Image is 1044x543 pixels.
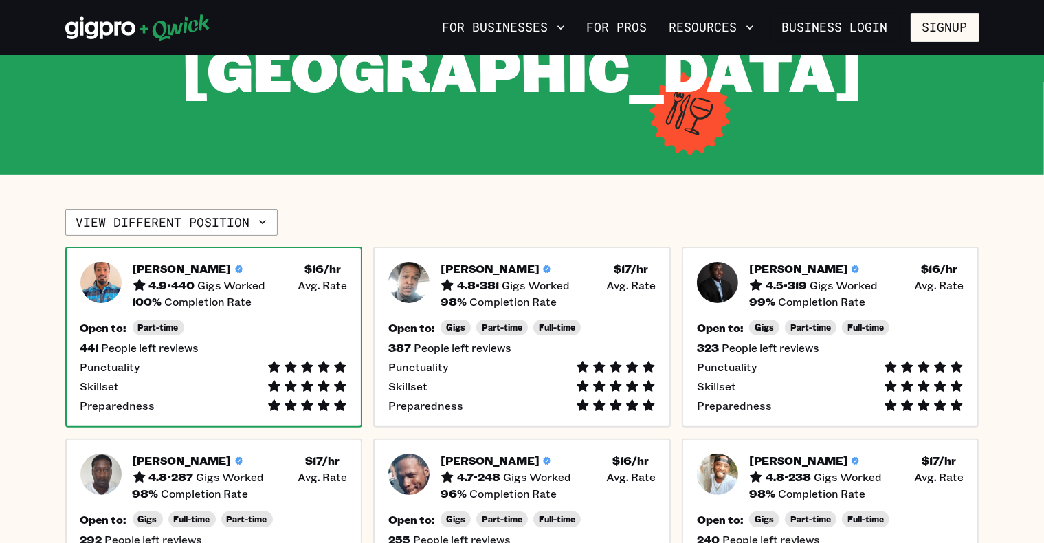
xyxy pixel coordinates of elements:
h5: $ 16 /hr [304,262,341,276]
h5: Open to: [80,513,127,527]
h5: $ 17 /hr [614,262,648,276]
span: Avg. Rate [914,278,964,292]
h5: [PERSON_NAME] [749,262,848,276]
span: Gigs Worked [197,470,265,484]
span: Completion Rate [469,295,557,309]
span: Part-time [138,322,179,333]
span: Skillset [388,379,427,393]
h5: 99 % [749,295,775,309]
span: Gigs Worked [502,278,570,292]
span: Gigs [755,322,774,333]
h5: 4.8 • 287 [149,470,194,484]
span: Punctuality [388,360,448,374]
span: Gigs [446,514,465,524]
button: Resources [664,16,759,39]
h5: Open to: [80,321,127,335]
span: Gigs Worked [810,278,878,292]
span: Completion Rate [778,295,865,309]
span: Full-time [539,322,575,333]
span: People left reviews [102,341,199,355]
h5: 100 % [133,295,162,309]
span: Gigs [446,322,465,333]
button: For Businesses [437,16,570,39]
span: Completion Rate [778,487,865,500]
button: Pro headshot[PERSON_NAME]4.5•319Gigs Worked$16/hr Avg. Rate99%Completion RateOpen to:GigsPart-tim... [682,247,979,428]
span: Completion Rate [162,487,249,500]
img: Pro headshot [697,454,738,495]
span: Punctuality [80,360,140,374]
h5: [PERSON_NAME] [133,262,232,276]
span: Completion Rate [165,295,252,309]
span: Avg. Rate [298,470,347,484]
span: Avg. Rate [606,278,656,292]
span: Gigs [138,514,157,524]
h5: 4.5 • 319 [766,278,807,292]
button: Pro headshot[PERSON_NAME]4.9•440Gigs Worked$16/hr Avg. Rate100%Completion RateOpen to:Part-time44... [65,247,363,428]
span: Gigs [755,514,774,524]
h5: 387 [388,341,411,355]
span: Gigs Worked [814,470,882,484]
h5: 96 % [441,487,467,500]
span: Full-time [539,514,575,524]
span: Preparedness [388,399,463,412]
span: Preparedness [80,399,155,412]
h5: [PERSON_NAME] [441,454,540,467]
span: People left reviews [722,341,819,355]
a: For Pros [581,16,653,39]
h5: [PERSON_NAME] [133,454,232,467]
span: Preparedness [697,399,772,412]
a: Business Login [770,13,900,42]
span: Avg. Rate [606,470,656,484]
button: View different position [65,209,278,236]
h5: $ 16 /hr [921,262,957,276]
img: Pro headshot [697,262,738,303]
span: Avg. Rate [914,470,964,484]
span: Completion Rate [469,487,557,500]
span: Skillset [697,379,736,393]
h5: 4.8 • 238 [766,470,811,484]
span: Gigs Worked [198,278,266,292]
h5: [PERSON_NAME] [441,262,540,276]
span: Full-time [847,514,884,524]
img: Pro headshot [80,262,122,303]
h5: 441 [80,341,99,355]
h5: 4.9 • 440 [149,278,195,292]
h5: 98 % [441,295,467,309]
h5: $ 16 /hr [612,454,649,467]
button: Pro headshot[PERSON_NAME]4.8•381Gigs Worked$17/hr Avg. Rate98%Completion RateOpen to:GigsPart-tim... [373,247,671,428]
h5: $ 17 /hr [305,454,340,467]
span: Part-time [790,322,831,333]
span: People left reviews [414,341,511,355]
h5: Open to: [388,321,435,335]
h5: 98 % [133,487,159,500]
h5: 4.7 • 248 [457,470,500,484]
span: Part-time [482,514,522,524]
span: Skillset [80,379,120,393]
h5: $ 17 /hr [922,454,956,467]
h5: Open to: [388,513,435,527]
span: Part-time [482,322,522,333]
span: Punctuality [697,360,757,374]
button: Signup [911,13,979,42]
span: Full-time [174,514,210,524]
img: Pro headshot [388,454,430,495]
span: Part-time [227,514,267,524]
span: Gigs Worked [503,470,571,484]
h5: 98 % [749,487,775,500]
h5: [PERSON_NAME] [749,454,848,467]
h5: 4.8 • 381 [457,278,499,292]
span: Full-time [847,322,884,333]
h5: 323 [697,341,719,355]
img: Pro headshot [388,262,430,303]
h5: Open to: [697,513,744,527]
span: Avg. Rate [298,278,347,292]
img: Pro headshot [80,454,122,495]
span: Part-time [790,514,831,524]
h5: Open to: [697,321,744,335]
